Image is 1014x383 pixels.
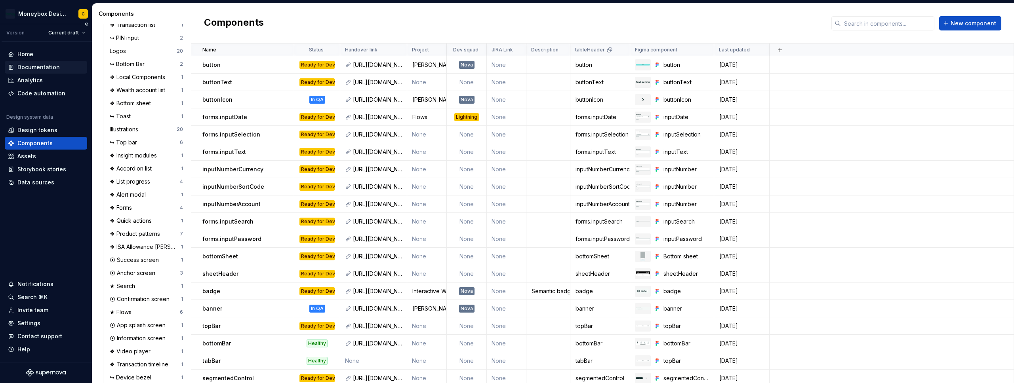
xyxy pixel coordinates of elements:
[107,136,186,149] a: ↪ Top bar6
[180,139,183,146] div: 6
[181,74,183,80] div: 1
[663,165,709,173] div: inputNumber
[110,360,172,368] div: ❖ Transaction timeline
[107,345,186,358] a: ❖ Video player1
[110,308,135,316] div: ★ Flows
[5,176,87,189] a: Data sources
[110,282,138,290] div: ★ Search
[353,165,402,173] div: [URL][DOMAIN_NAME]
[719,47,750,53] p: Last updated
[571,270,629,278] div: sheetHeader
[107,332,186,345] a: ⦿ Information screen1
[48,30,79,36] span: Current draft
[181,361,183,368] div: 1
[202,78,232,86] p: buttonText
[715,200,769,208] div: [DATE]
[353,287,402,295] div: [URL][DOMAIN_NAME]
[353,113,402,121] div: [URL][DOMAIN_NAME]
[571,78,629,86] div: buttonText
[181,191,183,198] div: 1
[180,61,183,67] div: 2
[180,231,183,237] div: 7
[407,126,447,143] td: None
[110,347,154,355] div: ❖ Video player
[107,267,186,279] a: ⦿ Anchor screen3
[6,9,15,19] img: c17557e8-ebdc-49e2-ab9e-7487adcf6d53.png
[17,152,36,160] div: Assets
[107,71,186,83] a: ❖ Local Components1
[571,148,629,156] div: forms.inputText
[408,96,446,104] div: [PERSON_NAME]
[571,252,629,260] div: bottomSheet
[5,330,87,343] button: Contact support
[180,309,183,315] div: 6
[107,110,186,123] a: ↪ Toast1
[571,61,629,69] div: button
[110,112,134,120] div: ↪ Toast
[353,218,402,226] div: [URL][DOMAIN_NAME]
[5,137,87,150] a: Components
[110,334,169,342] div: ⦿ Information screen
[663,305,709,313] div: banner
[715,61,769,69] div: [DATE]
[299,131,335,138] div: Ready for Dev
[454,113,479,121] div: Lightning
[353,131,402,138] div: [URL][DOMAIN_NAME]
[636,288,650,294] img: badge
[663,148,709,156] div: inputText
[82,11,85,17] div: C
[408,113,446,121] div: Flows
[663,96,709,104] div: buttonIcon
[487,230,526,248] td: None
[202,305,222,313] p: banner
[110,191,149,199] div: ❖ Alert modal
[487,143,526,161] td: None
[110,321,169,329] div: ⦿ App splash screen
[17,345,30,353] div: Help
[459,96,475,104] div: Nova
[5,304,87,317] a: Invite team
[353,148,402,156] div: [URL][DOMAIN_NAME]
[110,269,158,277] div: ⦿ Anchor screen
[181,374,183,381] div: 1
[571,218,629,226] div: forms.inputSearch
[110,204,135,212] div: ❖ Forms
[110,125,141,133] div: Illustrations
[17,178,54,186] div: Data sources
[110,217,155,225] div: ❖ Quick actions
[5,317,87,330] a: Settings
[447,195,487,213] td: None
[107,32,186,44] a: ↪ PIN input2
[407,143,447,161] td: None
[299,183,335,191] div: Ready for Dev
[412,47,429,53] p: Project
[407,265,447,283] td: None
[353,235,402,243] div: [URL][DOMAIN_NAME]
[407,213,447,230] td: None
[181,283,183,289] div: 1
[663,218,709,226] div: inputSearch
[640,252,645,261] img: Bottom sheet
[715,78,769,86] div: [DATE]
[635,47,677,53] p: Figma component
[951,19,996,27] span: New component
[453,47,478,53] p: Dev squad
[487,74,526,91] td: None
[447,161,487,178] td: None
[204,16,264,30] h2: Components
[447,178,487,195] td: None
[181,22,183,28] div: 1
[181,165,183,172] div: 1
[107,228,186,240] a: ❖ Product patterns7
[408,61,446,69] div: [PERSON_NAME]
[459,61,475,69] div: Nova
[447,230,487,248] td: None
[309,305,325,313] div: In QA
[181,257,183,263] div: 1
[107,293,186,305] a: ⦿ Confirmation screen1
[180,178,183,185] div: 4
[202,218,253,226] p: forms.inputSearch
[107,45,186,57] a: Logos20
[487,161,526,178] td: None
[636,341,650,345] img: bottomBar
